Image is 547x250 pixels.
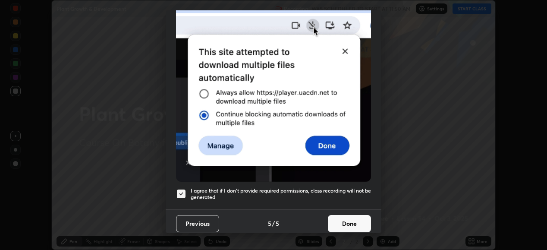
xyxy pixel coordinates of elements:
h4: 5 [276,219,279,228]
button: Done [328,215,371,232]
h4: / [272,219,275,228]
button: Previous [176,215,219,232]
h5: I agree that if I don't provide required permissions, class recording will not be generated [191,187,371,201]
h4: 5 [268,219,271,228]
